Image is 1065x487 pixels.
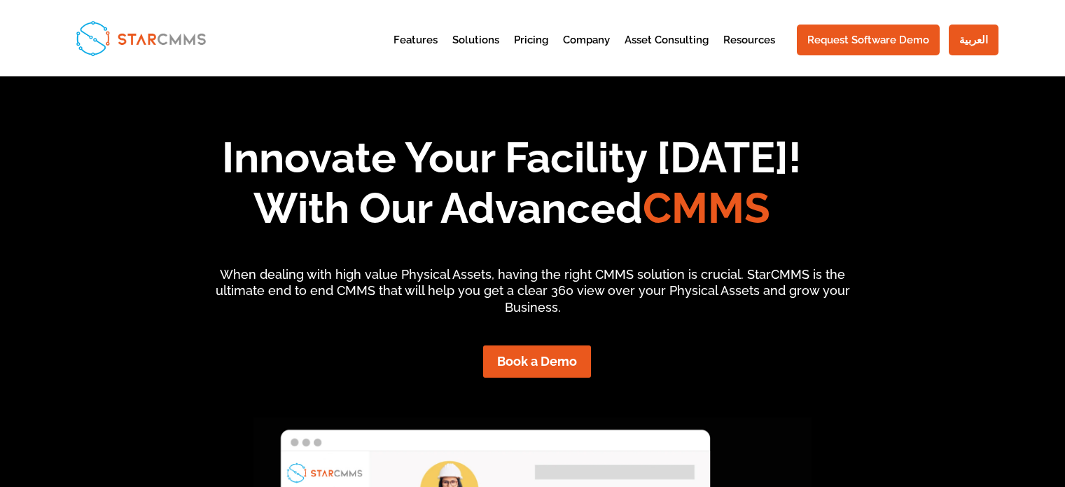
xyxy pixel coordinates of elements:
a: Resources [723,35,775,69]
a: Request Software Demo [797,25,940,55]
p: When dealing with high value Physical Assets, having the right CMMS solution is crucial. StarCMMS... [202,266,863,316]
a: العربية [949,25,998,55]
a: Asset Consulting [625,35,709,69]
h1: Innovate Your Facility [DATE]! With Our Advanced [26,132,998,240]
a: Solutions [452,35,499,69]
span: CMMS [643,184,770,233]
a: Pricing [514,35,548,69]
a: Features [394,35,438,69]
img: StarCMMS [70,15,212,61]
a: Book a Demo [483,345,591,377]
a: Company [563,35,610,69]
